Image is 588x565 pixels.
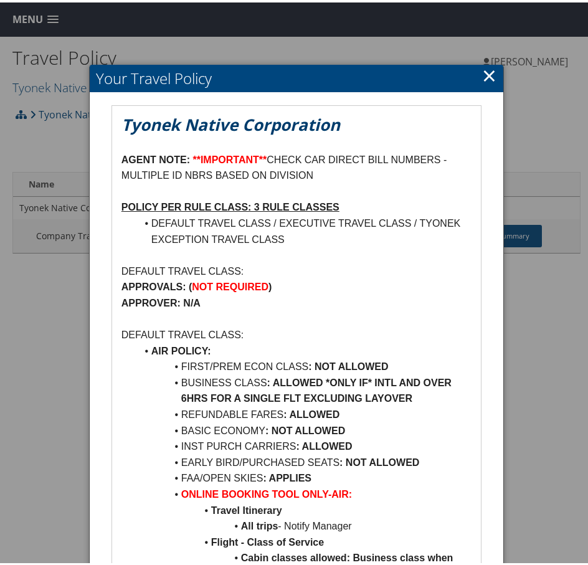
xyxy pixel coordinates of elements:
strong: APPROVER: N/A [121,295,201,306]
strong: : NOT ALLOWED [265,423,345,434]
strong: : [308,359,311,369]
strong: : ALLOWED *ONLY IF* INTL AND OVER 6HRS FOR A SINGLE FLT EXCLUDING LAYOVER [181,375,455,402]
strong: : ALLOWED [283,407,339,417]
p: DEFAULT TRAVEL CLASS: [121,325,472,341]
strong: AIR POLICY: [151,343,211,354]
strong: : APPLIES [263,470,311,481]
strong: Travel Itinerary [211,503,282,513]
strong: NOT ALLOWED [315,359,389,369]
p: CHECK CAR DIRECT BILL NUMBERS - MULTIPLE ID NBRS BASED ON DIVISION [121,150,472,181]
h2: Your Travel Policy [90,62,503,90]
li: BASIC ECONOMY [136,420,472,437]
li: FAA/OPEN SKIES [136,468,472,484]
strong: Flight - Class of Service [211,534,324,545]
p: DEFAULT TRAVEL CLASS: [121,261,472,277]
strong: NOT REQUIRED [192,279,268,290]
li: EARLY BIRD/PURCHASED SEATS [136,452,472,468]
em: Tyonek Native Corporation [121,111,340,133]
strong: ONLINE BOOKING TOOL ONLY-AIR: [181,487,352,497]
strong: All trips [241,518,278,529]
strong: : NOT ALLOWED [339,455,419,465]
strong: ) [268,279,272,290]
a: Close [482,60,496,85]
li: BUSINESS CLASS [136,373,472,404]
li: FIRST/PREM ECON CLASS [136,356,472,373]
li: INST PURCH CARRIERS [136,436,472,452]
li: REFUNDABLE FARES [136,404,472,420]
li: DEFAULT TRAVEL CLASS / EXECUTIVE TRAVEL CLASS / TYONEK EXCEPTION TRAVEL CLASS [136,213,472,245]
li: - Notify Manager [136,516,472,532]
strong: : ALLOWED [296,439,352,449]
strong: AGENT NOTE: [121,152,190,163]
strong: APPROVALS: ( [121,279,192,290]
u: POLICY PER RULE CLASS: 3 RULE CLASSES [121,199,339,210]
